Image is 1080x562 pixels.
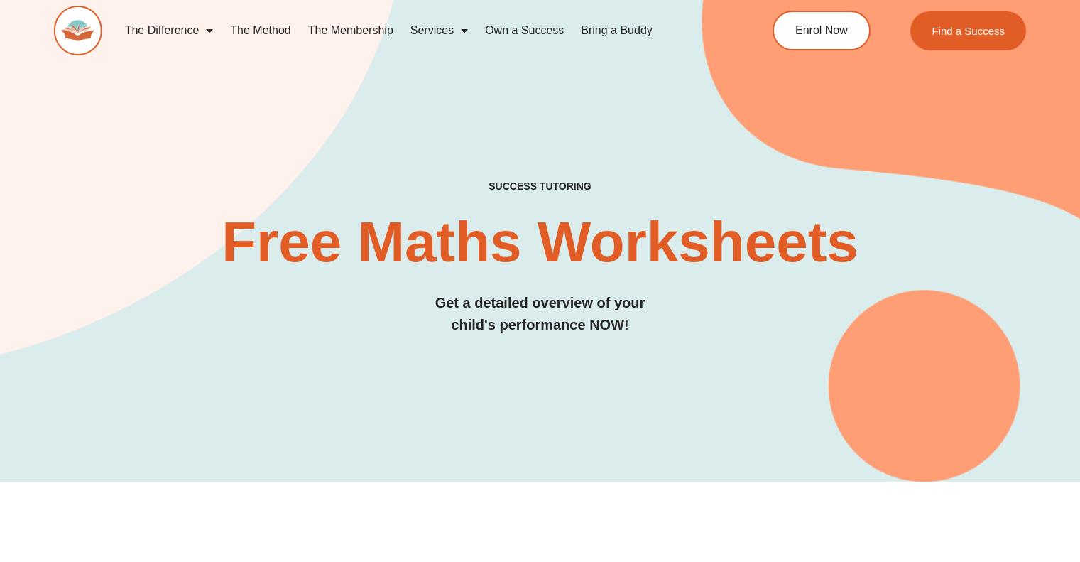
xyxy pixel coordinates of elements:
span: Enrol Now [795,25,848,36]
h3: Get a detailed overview of your child's performance NOW! [54,292,1026,336]
a: Services [402,14,476,47]
span: Find a Success [932,26,1005,36]
a: Enrol Now [773,11,871,50]
a: The Difference [116,14,222,47]
h4: SUCCESS TUTORING​ [54,180,1026,193]
a: Find a Success [910,11,1026,50]
h2: Free Maths Worksheets​ [54,214,1026,271]
a: The Membership [300,14,402,47]
nav: Menu [116,14,717,47]
a: The Method [222,14,299,47]
a: Bring a Buddy [572,14,661,47]
iframe: Chat Widget [1009,494,1080,562]
a: Own a Success [476,14,572,47]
